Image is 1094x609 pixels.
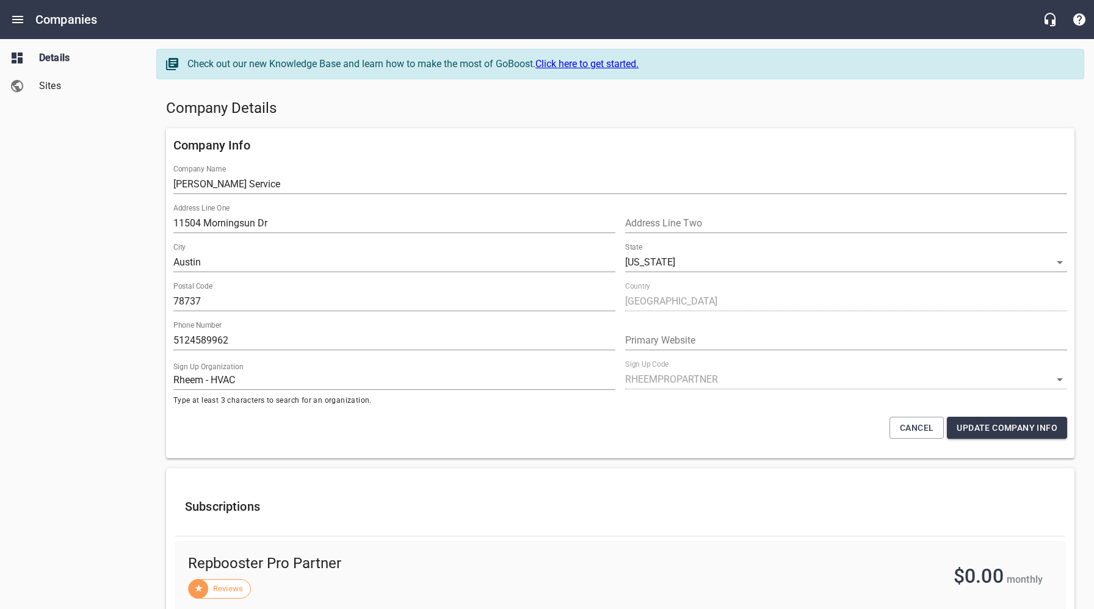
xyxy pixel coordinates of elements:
[173,204,230,212] label: Address Line One
[1007,574,1043,585] span: monthly
[1065,5,1094,34] button: Support Portal
[187,57,1071,71] div: Check out our new Knowledge Base and learn how to make the most of GoBoost.
[166,99,1074,118] h5: Company Details
[625,243,642,251] label: State
[173,135,1067,155] h6: Company Info
[957,420,1057,436] span: Update Company Info
[1035,5,1065,34] button: Live Chat
[173,283,212,290] label: Postal Code
[954,564,1004,588] span: $0.00
[188,554,638,574] span: Repbooster Pro Partner
[889,417,944,439] button: Cancel
[173,243,186,251] label: City
[625,361,668,368] label: Sign Up Code
[625,283,650,290] label: Country
[947,417,1067,439] button: Update Company Info
[188,579,251,599] div: Reviews
[206,583,250,595] span: Reviews
[173,395,615,407] span: Type at least 3 characters to search for an organization.
[35,10,97,29] h6: Companies
[39,79,132,93] span: Sites
[535,58,639,70] a: Click here to get started.
[3,5,32,34] button: Open drawer
[173,165,226,173] label: Company Name
[185,497,1056,516] h6: Subscriptions
[173,370,615,390] input: Start typing to search organizations
[39,51,132,65] span: Details
[900,420,933,436] span: Cancel
[173,322,222,329] label: Phone Number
